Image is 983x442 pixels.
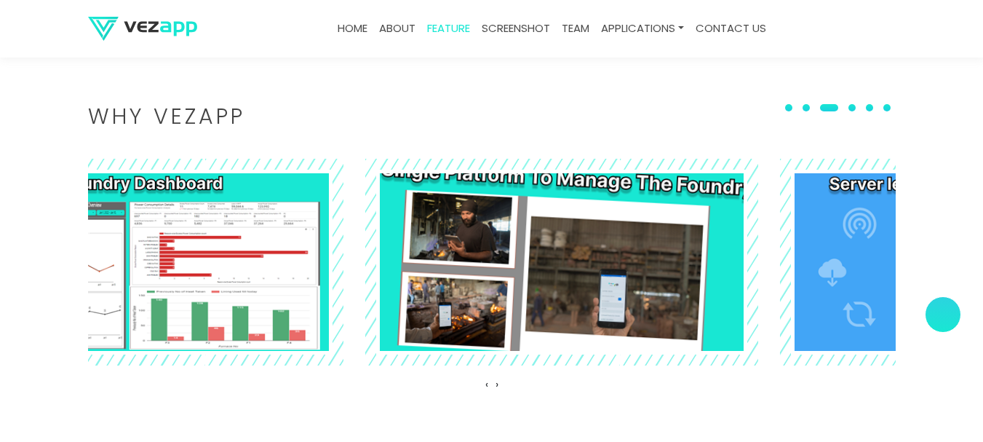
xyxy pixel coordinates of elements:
span: Next [496,376,498,392]
a: Applications [595,15,690,43]
img: logo [88,17,197,41]
a: screenshot [476,15,556,43]
a: Home [332,15,373,43]
a: team [556,15,595,43]
img: app [347,149,776,375]
a: feature [421,15,476,43]
a: about [373,15,421,43]
span: Previous [485,376,488,392]
a: contact us [690,15,772,43]
h2: Why VEZAPP [88,106,896,127]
